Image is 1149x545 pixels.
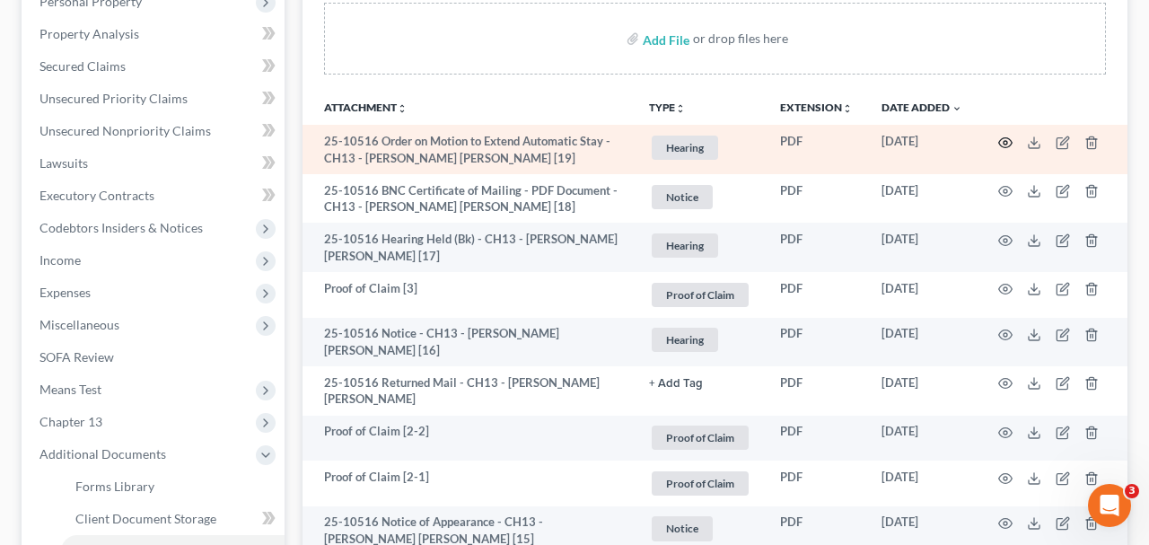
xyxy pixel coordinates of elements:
span: Income [39,252,81,268]
span: 3 [1125,484,1139,498]
a: Notice [649,514,751,543]
span: Unsecured Nonpriority Claims [39,123,211,138]
a: Forms Library [61,470,285,503]
td: Proof of Claim [2-1] [303,461,635,506]
button: + Add Tag [649,378,703,390]
a: SOFA Review [25,341,285,374]
span: Forms Library [75,479,154,494]
a: Client Document Storage [61,503,285,535]
span: Lawsuits [39,155,88,171]
td: Proof of Claim [2-2] [303,416,635,461]
td: Proof of Claim [3] [303,272,635,318]
iframe: Intercom live chat [1088,484,1131,527]
a: Proof of Claim [649,469,751,498]
i: unfold_more [842,103,853,114]
span: Expenses [39,285,91,300]
a: Unsecured Nonpriority Claims [25,115,285,147]
a: Proof of Claim [649,280,751,310]
a: Hearing [649,231,751,260]
td: PDF [766,318,867,367]
div: or drop files here [693,30,788,48]
span: Hearing [652,233,718,258]
a: Date Added expand_more [881,101,962,114]
a: + Add Tag [649,374,751,391]
span: Hearing [652,328,718,352]
td: [DATE] [867,223,977,272]
span: Means Test [39,382,101,397]
td: [DATE] [867,416,977,461]
td: 25-10516 BNC Certificate of Mailing - PDF Document - CH13 - [PERSON_NAME] [PERSON_NAME] [18] [303,174,635,224]
i: unfold_more [675,103,686,114]
span: Notice [652,516,713,541]
td: PDF [766,366,867,416]
td: PDF [766,223,867,272]
td: PDF [766,416,867,461]
span: Unsecured Priority Claims [39,91,188,106]
td: 25-10516 Order on Motion to Extend Automatic Stay - CH13 - [PERSON_NAME] [PERSON_NAME] [19] [303,125,635,174]
span: Codebtors Insiders & Notices [39,220,203,235]
td: [DATE] [867,366,977,416]
td: 25-10516 Hearing Held (Bk) - CH13 - [PERSON_NAME] [PERSON_NAME] [17] [303,223,635,272]
td: 25-10516 Returned Mail - CH13 - [PERSON_NAME] [PERSON_NAME] [303,366,635,416]
span: Hearing [652,136,718,160]
span: Executory Contracts [39,188,154,203]
span: SOFA Review [39,349,114,365]
span: Client Document Storage [75,511,216,526]
span: Chapter 13 [39,414,102,429]
td: PDF [766,174,867,224]
td: 25-10516 Notice - CH13 - [PERSON_NAME] [PERSON_NAME] [16] [303,318,635,367]
span: Proof of Claim [652,283,749,307]
td: PDF [766,461,867,506]
span: Proof of Claim [652,471,749,496]
a: Secured Claims [25,50,285,83]
span: Miscellaneous [39,317,119,332]
td: [DATE] [867,125,977,174]
a: Unsecured Priority Claims [25,83,285,115]
a: Hearing [649,133,751,163]
i: unfold_more [397,103,408,114]
td: [DATE] [867,318,977,367]
span: Notice [652,185,713,209]
i: expand_more [952,103,962,114]
button: TYPEunfold_more [649,102,686,114]
span: Additional Documents [39,446,166,461]
a: Notice [649,182,751,212]
a: Proof of Claim [649,423,751,453]
td: [DATE] [867,461,977,506]
td: [DATE] [867,272,977,318]
td: PDF [766,125,867,174]
a: Executory Contracts [25,180,285,212]
a: Property Analysis [25,18,285,50]
td: PDF [766,272,867,318]
span: Property Analysis [39,26,139,41]
span: Proof of Claim [652,426,749,450]
span: Secured Claims [39,58,126,74]
a: Lawsuits [25,147,285,180]
a: Attachmentunfold_more [324,101,408,114]
a: Extensionunfold_more [780,101,853,114]
td: [DATE] [867,174,977,224]
a: Hearing [649,325,751,355]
